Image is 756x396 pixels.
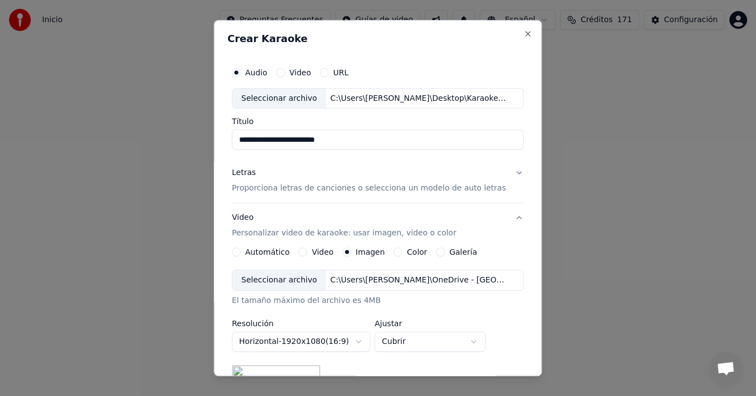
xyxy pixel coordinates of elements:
label: Video [312,249,334,256]
div: Seleccionar archivo [232,89,326,109]
button: VideoPersonalizar video de karaoke: usar imagen, video o color [232,204,524,248]
label: Automático [245,249,289,256]
label: Audio [245,69,267,76]
label: Color [407,249,428,256]
div: Seleccionar archivo [232,271,326,291]
label: URL [333,69,349,76]
label: Resolución [232,320,370,328]
div: C:\Users\[PERSON_NAME]\OneDrive - [GEOGRAPHIC_DATA]\Documents\Proyecto Musical [DATE]\FondoKar.png [326,275,514,286]
p: Proporciona letras de canciones o selecciona un modelo de auto letras [232,183,506,194]
h2: Crear Karaoke [227,34,528,44]
div: El tamaño máximo del archivo es 4MB [232,296,524,307]
div: Letras [232,168,256,179]
div: C:\Users\[PERSON_NAME]\Desktop\Karaokes\[PERSON_NAME] - Por Si El Amor.wav [326,93,514,104]
label: Ajustar [375,320,485,328]
div: Video [232,213,456,239]
label: Video [289,69,311,76]
p: Personalizar video de karaoke: usar imagen, video o color [232,228,456,239]
label: Galería [449,249,477,256]
button: LetrasProporciona letras de canciones o selecciona un modelo de auto letras [232,159,524,203]
label: Imagen [356,249,385,256]
label: Título [232,118,524,126]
